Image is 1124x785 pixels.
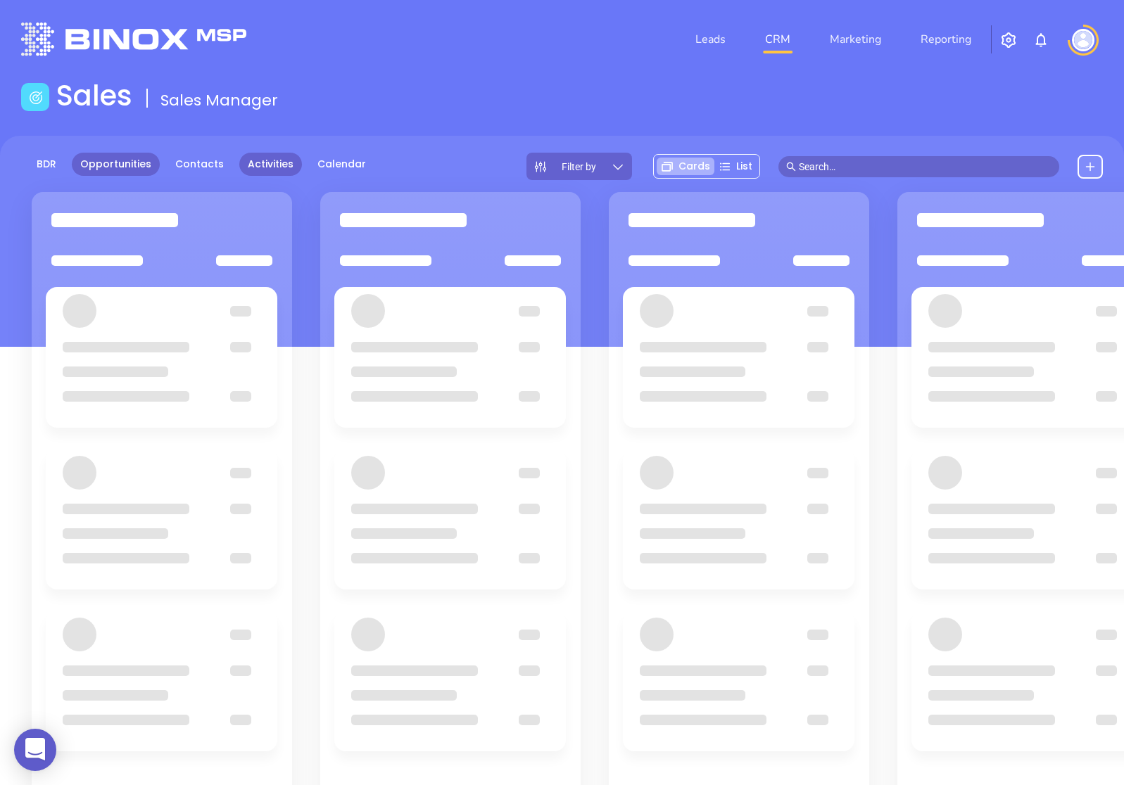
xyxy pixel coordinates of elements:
[786,162,796,172] span: search
[1000,32,1017,49] img: iconSetting
[824,25,887,53] a: Marketing
[28,153,65,176] a: BDR
[1072,29,1094,51] img: user
[562,162,596,172] span: Filter by
[690,25,731,53] a: Leads
[56,79,132,113] h1: Sales
[759,25,796,53] a: CRM
[1033,32,1049,49] img: iconNotification
[657,158,714,175] div: Cards
[915,25,977,53] a: Reporting
[21,23,246,56] img: logo
[239,153,302,176] a: Activities
[799,159,1052,174] input: Search…
[167,153,232,176] a: Contacts
[72,153,160,176] a: Opportunities
[714,158,757,175] div: List
[309,153,374,176] a: Calendar
[160,89,278,111] span: Sales Manager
